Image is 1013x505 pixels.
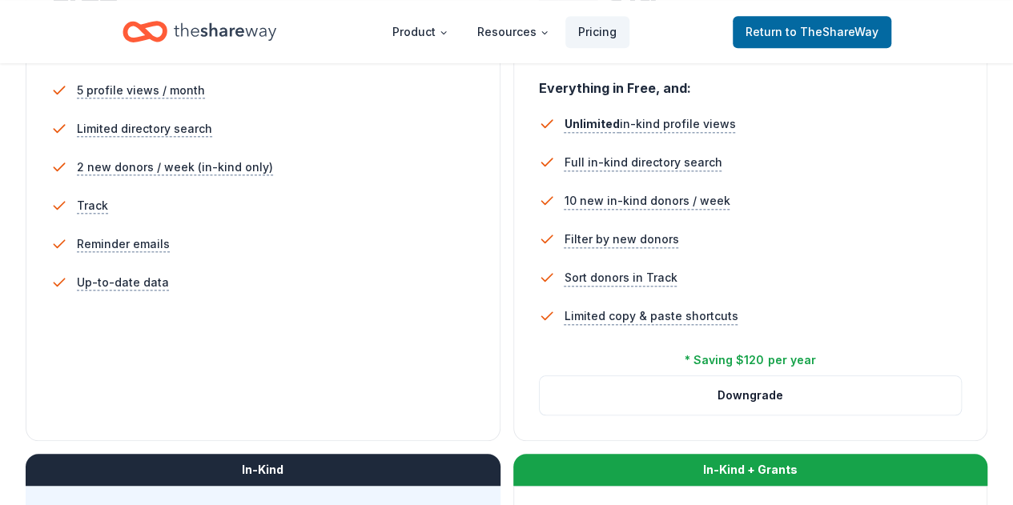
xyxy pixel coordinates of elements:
[565,16,629,48] a: Pricing
[380,13,629,50] nav: Main
[464,16,562,48] button: Resources
[565,268,677,287] span: Sort donors in Track
[565,230,679,249] span: Filter by new donors
[539,65,963,98] div: Everything in Free, and:
[540,376,962,415] button: Downgrade
[26,454,500,486] div: In-Kind
[685,351,815,370] div: * Saving $120 per year
[77,196,108,215] span: Track
[380,16,461,48] button: Product
[77,158,273,177] span: 2 new donors / week (in-kind only)
[565,153,722,172] span: Full in-kind directory search
[746,22,878,42] span: Return
[565,307,738,326] span: Limited copy & paste shortcuts
[77,81,205,100] span: 5 profile views / month
[513,454,988,486] div: In-Kind + Grants
[565,117,620,130] span: Unlimited
[123,13,276,50] a: Home
[77,273,169,292] span: Up-to-date data
[786,25,878,38] span: to TheShareWay
[565,117,736,130] span: in-kind profile views
[77,234,170,254] span: Reminder emails
[733,16,891,48] a: Returnto TheShareWay
[77,119,212,138] span: Limited directory search
[565,191,730,210] span: 10 new in-kind donors / week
